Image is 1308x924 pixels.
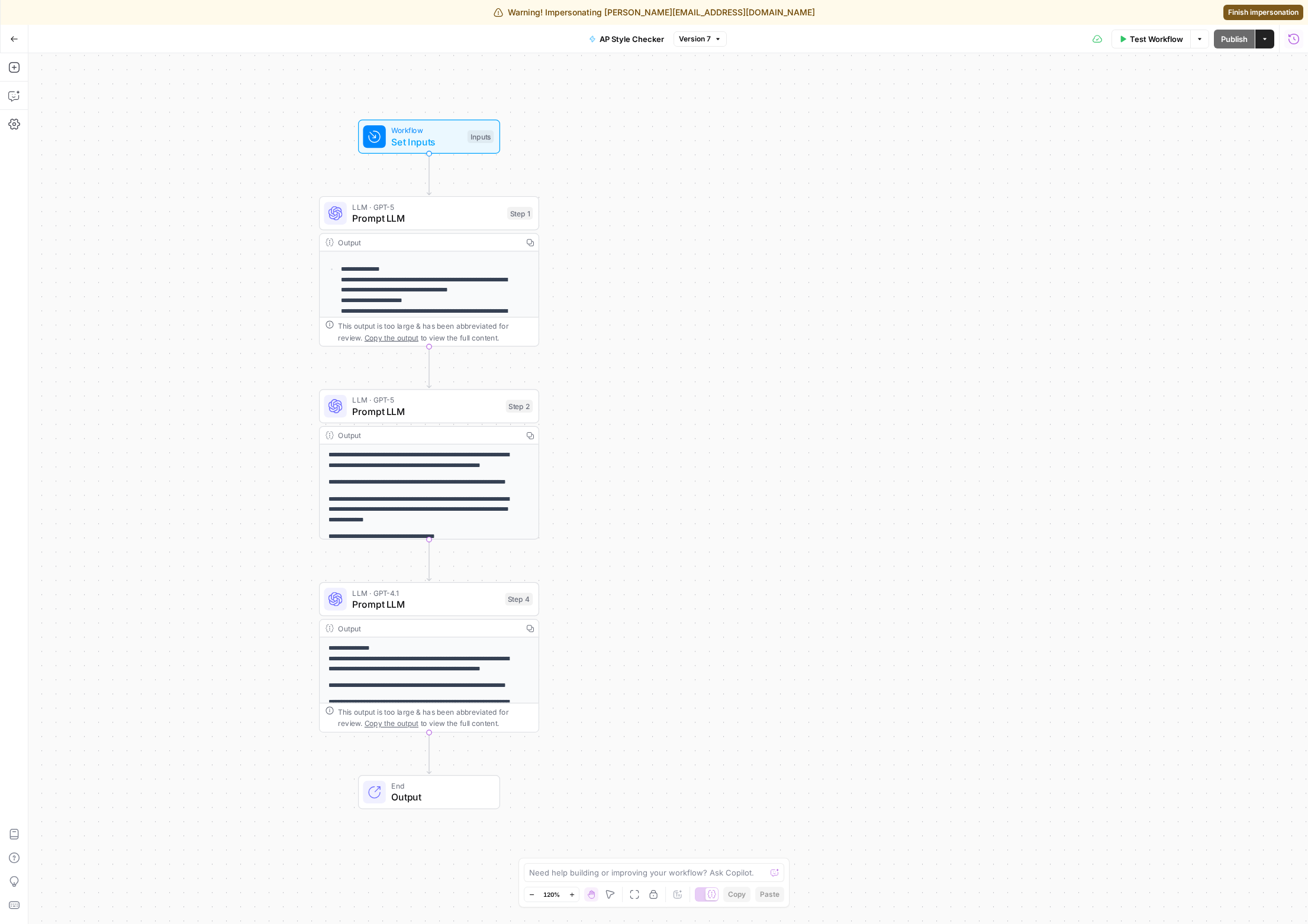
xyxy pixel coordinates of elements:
g: Edge from step_2 to step_4 [427,540,431,581]
span: End [391,780,488,792]
div: EndOutput [319,775,539,809]
span: Set Inputs [391,135,462,149]
span: Paste [760,889,779,900]
button: Publish [1214,30,1255,48]
div: Step 2 [506,400,533,413]
span: Test Workflow [1130,33,1183,45]
button: Version 7 [674,31,727,47]
span: AP Style Checker [600,33,664,45]
span: LLM · GPT-4.1 [352,587,499,598]
div: This output is too large & has been abbreviated for review. to view the full content. [338,320,533,343]
div: WorkflowSet InputsInputs [319,119,539,154]
div: Output [338,430,517,441]
span: Copy [728,889,746,900]
span: Prompt LLM [352,211,501,225]
span: Prompt LLM [352,597,499,611]
g: Edge from step_1 to step_2 [427,346,431,388]
div: Step 1 [507,207,533,220]
span: Publish [1221,33,1248,45]
div: This output is too large & has been abbreviated for review. to view the full content. [338,706,533,729]
a: Finish impersonation [1223,5,1303,20]
button: Copy [723,887,750,902]
g: Edge from step_4 to end [427,732,431,774]
span: Output [391,790,488,804]
span: Finish impersonation [1228,7,1299,18]
div: Warning! Impersonating [PERSON_NAME][EMAIL_ADDRESS][DOMAIN_NAME] [494,7,815,18]
span: LLM · GPT-5 [352,394,500,406]
span: Version 7 [679,34,711,44]
div: Step 4 [505,593,533,606]
span: Prompt LLM [352,404,500,419]
button: Test Workflow [1112,30,1190,48]
span: Workflow [391,125,462,136]
div: Output [338,623,517,634]
div: Inputs [468,130,494,143]
button: Paste [755,887,784,902]
span: 120% [543,890,560,899]
button: AP Style Checker [582,30,671,48]
span: Copy the output [365,333,418,342]
span: LLM · GPT-5 [352,201,501,212]
span: Copy the output [365,719,418,727]
div: Output [338,236,517,248]
g: Edge from start to step_1 [427,154,431,195]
